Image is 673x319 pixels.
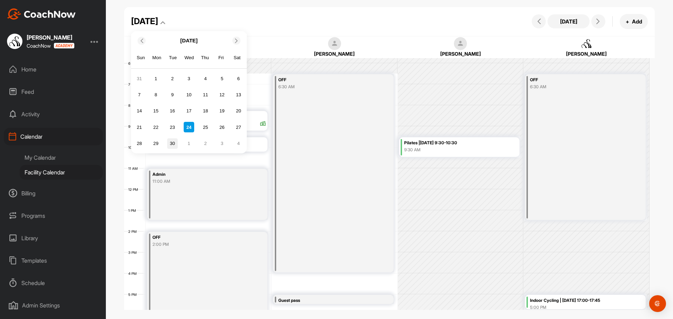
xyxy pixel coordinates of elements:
[233,106,244,116] div: Choose Saturday, September 20th, 2025
[200,122,211,132] div: Choose Thursday, September 25th, 2025
[200,106,211,116] div: Choose Thursday, September 18th, 2025
[124,271,144,276] div: 4 PM
[200,74,211,84] div: Choose Thursday, September 4th, 2025
[7,8,76,20] img: CoachNow
[20,150,103,165] div: My Calendar
[649,295,666,312] div: Open Intercom Messenger
[200,53,210,62] div: Thu
[27,43,74,49] div: CoachNow
[136,53,145,62] div: Sun
[152,234,246,242] div: OFF
[184,122,194,132] div: Choose Wednesday, September 24th, 2025
[4,105,103,123] div: Activity
[134,106,144,116] div: Choose Sunday, September 14th, 2025
[530,76,624,84] div: OFF
[534,50,639,57] div: [PERSON_NAME]
[4,297,103,314] div: Admin Settings
[180,37,198,45] p: [DATE]
[278,297,372,305] div: Guest pass
[124,292,144,297] div: 5 PM
[328,37,341,50] img: square_default-ef6cabf814de5a2bf16c804365e32c732080f9872bdf737d349900a9daf73cf9.png
[167,106,178,116] div: Choose Tuesday, September 16th, 2025
[184,106,194,116] div: Choose Wednesday, September 17th, 2025
[233,138,244,149] div: Choose Saturday, October 4th, 2025
[124,250,144,255] div: 3 PM
[233,90,244,100] div: Choose Saturday, September 13th, 2025
[124,124,144,129] div: 9 AM
[7,34,22,49] img: square_c8b22097c993bcfd2b698d1eae06ee05.jpg
[134,138,144,149] div: Choose Sunday, September 28th, 2025
[184,53,193,62] div: Wed
[626,18,629,25] span: +
[217,74,227,84] div: Choose Friday, September 5th, 2025
[217,138,227,149] div: Choose Friday, October 3rd, 2025
[4,185,103,202] div: Billing
[131,15,158,28] div: [DATE]
[454,37,467,50] img: square_default-ef6cabf814de5a2bf16c804365e32c732080f9872bdf737d349900a9daf73cf9.png
[151,90,161,100] div: Choose Monday, September 8th, 2025
[151,74,161,84] div: Choose Monday, September 1st, 2025
[408,50,513,57] div: [PERSON_NAME]
[530,297,644,305] div: Indoor Cycling | [DATE] 17:00-17:45
[4,61,103,78] div: Home
[167,74,178,84] div: Choose Tuesday, September 2nd, 2025
[184,138,194,149] div: Choose Wednesday, October 1st, 2025
[152,178,246,185] div: 11:00 AM
[217,122,227,132] div: Choose Friday, September 26th, 2025
[200,90,211,100] div: Choose Thursday, September 11th, 2025
[530,304,644,311] div: 5:00 PM
[233,122,244,132] div: Choose Saturday, September 27th, 2025
[54,43,74,49] img: CoachNow acadmey
[4,128,103,145] div: Calendar
[530,84,624,90] div: 6:30 AM
[124,166,145,171] div: 11 AM
[124,82,144,86] div: 7 AM
[124,187,145,192] div: 12 PM
[124,103,144,108] div: 8 AM
[200,138,211,149] div: Choose Thursday, October 2nd, 2025
[133,72,245,150] div: month 2025-09
[4,83,103,100] div: Feed
[4,252,103,269] div: Templates
[152,171,246,179] div: Admin
[184,90,194,100] div: Choose Wednesday, September 10th, 2025
[152,241,246,248] div: 2:00 PM
[4,207,103,224] div: Programs
[124,229,144,234] div: 2 PM
[580,37,593,50] img: square_c8b22097c993bcfd2b698d1eae06ee05.jpg
[20,165,103,180] div: Facility Calendar
[217,53,226,62] div: Fri
[217,90,227,100] div: Choose Friday, September 12th, 2025
[134,122,144,132] div: Choose Sunday, September 21st, 2025
[167,90,178,100] div: Choose Tuesday, September 9th, 2025
[4,274,103,292] div: Schedule
[124,145,145,150] div: 10 AM
[404,147,518,153] div: 9:30 AM
[134,90,144,100] div: Choose Sunday, September 7th, 2025
[548,14,590,28] button: [DATE]
[4,229,103,247] div: Library
[620,14,648,29] button: +Add
[278,84,372,90] div: 6:30 AM
[167,122,178,132] div: Choose Tuesday, September 23rd, 2025
[167,138,178,149] div: Choose Tuesday, September 30th, 2025
[151,138,161,149] div: Choose Monday, September 29th, 2025
[278,76,372,84] div: OFF
[184,74,194,84] div: Choose Wednesday, September 3rd, 2025
[124,61,144,65] div: 6 AM
[404,139,518,147] div: Pilates |[DATE] 9:30-10:30
[151,106,161,116] div: Choose Monday, September 15th, 2025
[233,53,242,62] div: Sat
[217,106,227,116] div: Choose Friday, September 19th, 2025
[152,53,162,62] div: Mon
[233,74,244,84] div: Choose Saturday, September 6th, 2025
[168,53,177,62] div: Tue
[151,122,161,132] div: Choose Monday, September 22nd, 2025
[124,208,143,213] div: 1 PM
[134,74,144,84] div: Choose Sunday, August 31st, 2025
[282,50,387,57] div: [PERSON_NAME]
[27,35,74,40] div: [PERSON_NAME]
